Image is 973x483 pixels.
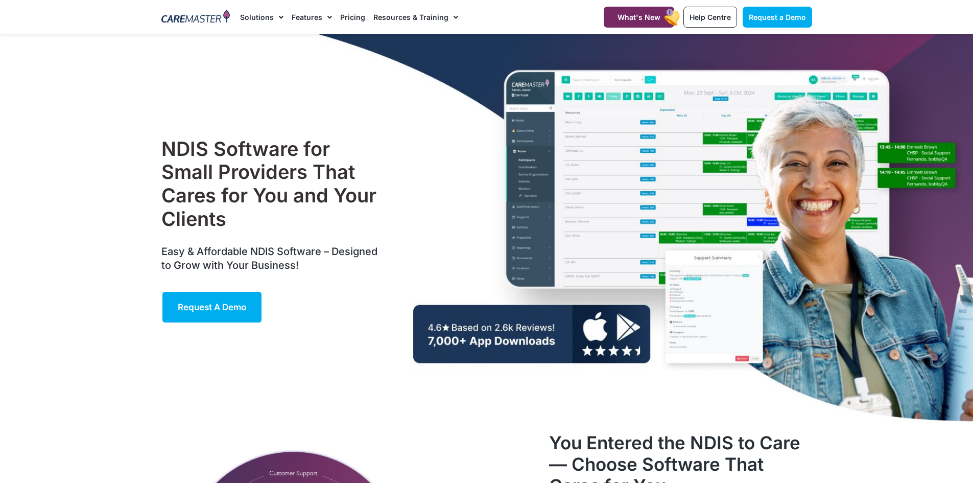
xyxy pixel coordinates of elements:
img: CareMaster Logo [161,10,230,25]
a: Request a Demo [743,7,812,28]
a: Help Centre [683,7,737,28]
a: What's New [604,7,674,28]
span: Request a Demo [749,13,806,21]
span: Easy & Affordable NDIS Software – Designed to Grow with Your Business! [161,245,377,271]
span: Request a Demo [178,302,246,312]
a: Request a Demo [161,291,263,324]
span: Help Centre [690,13,731,21]
h1: NDIS Software for Small Providers That Cares for You and Your Clients [161,137,383,231]
span: What's New [618,13,660,21]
